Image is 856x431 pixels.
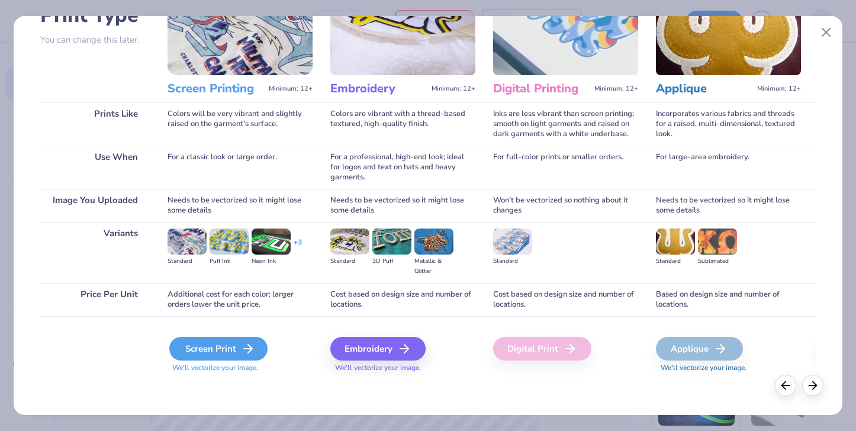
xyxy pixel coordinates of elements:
[330,102,475,146] div: Colors are vibrant with a thread-based textured, high-quality finish.
[656,363,801,373] span: We'll vectorize your image.
[40,102,150,146] div: Prints Like
[269,85,313,93] span: Minimum: 12+
[493,256,532,266] div: Standard
[40,146,150,189] div: Use When
[40,222,150,283] div: Variants
[168,146,313,189] div: For a classic look or large order.
[168,363,313,373] span: We'll vectorize your image.
[656,81,752,97] h3: Applique
[168,229,207,255] img: Standard
[210,229,249,255] img: Puff Ink
[252,229,291,255] img: Neon Ink
[656,229,695,255] img: Standard
[330,189,475,222] div: Needs to be vectorized so it might lose some details
[168,189,313,222] div: Needs to be vectorized so it might lose some details
[656,102,801,146] div: Incorporates various fabrics and threads for a raised, multi-dimensional, textured look.
[330,363,475,373] span: We'll vectorize your image.
[493,229,532,255] img: Standard
[372,229,411,255] img: 3D Puff
[330,337,426,361] div: Embroidery
[493,102,638,146] div: Inks are less vibrant than screen printing; smooth on light garments and raised on dark garments ...
[168,283,313,316] div: Additional cost for each color; larger orders lower the unit price.
[493,146,638,189] div: For full-color prints or smaller orders.
[168,102,313,146] div: Colors will be very vibrant and slightly raised on the garment's surface.
[815,21,838,44] button: Close
[330,146,475,189] div: For a professional, high-end look; ideal for logos and text on hats and heavy garments.
[330,229,369,255] img: Standard
[432,85,475,93] span: Minimum: 12+
[698,229,737,255] img: Sublimated
[656,189,801,222] div: Needs to be vectorized so it might lose some details
[656,283,801,316] div: Based on design size and number of locations.
[414,229,453,255] img: Metallic & Glitter
[656,337,743,361] div: Applique
[493,283,638,316] div: Cost based on design size and number of locations.
[168,81,264,97] h3: Screen Printing
[40,35,150,45] p: You can change this later.
[40,283,150,316] div: Price Per Unit
[168,256,207,266] div: Standard
[294,237,302,258] div: + 3
[40,189,150,222] div: Image You Uploaded
[330,81,427,97] h3: Embroidery
[656,256,695,266] div: Standard
[493,81,590,97] h3: Digital Printing
[757,85,801,93] span: Minimum: 12+
[330,256,369,266] div: Standard
[656,146,801,189] div: For large-area embroidery.
[698,256,737,266] div: Sublimated
[330,283,475,316] div: Cost based on design size and number of locations.
[210,256,249,266] div: Puff Ink
[493,337,591,361] div: Digital Print
[493,189,638,222] div: Won't be vectorized so nothing about it changes
[372,256,411,266] div: 3D Puff
[594,85,638,93] span: Minimum: 12+
[169,337,268,361] div: Screen Print
[252,256,291,266] div: Neon Ink
[414,256,453,276] div: Metallic & Glitter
